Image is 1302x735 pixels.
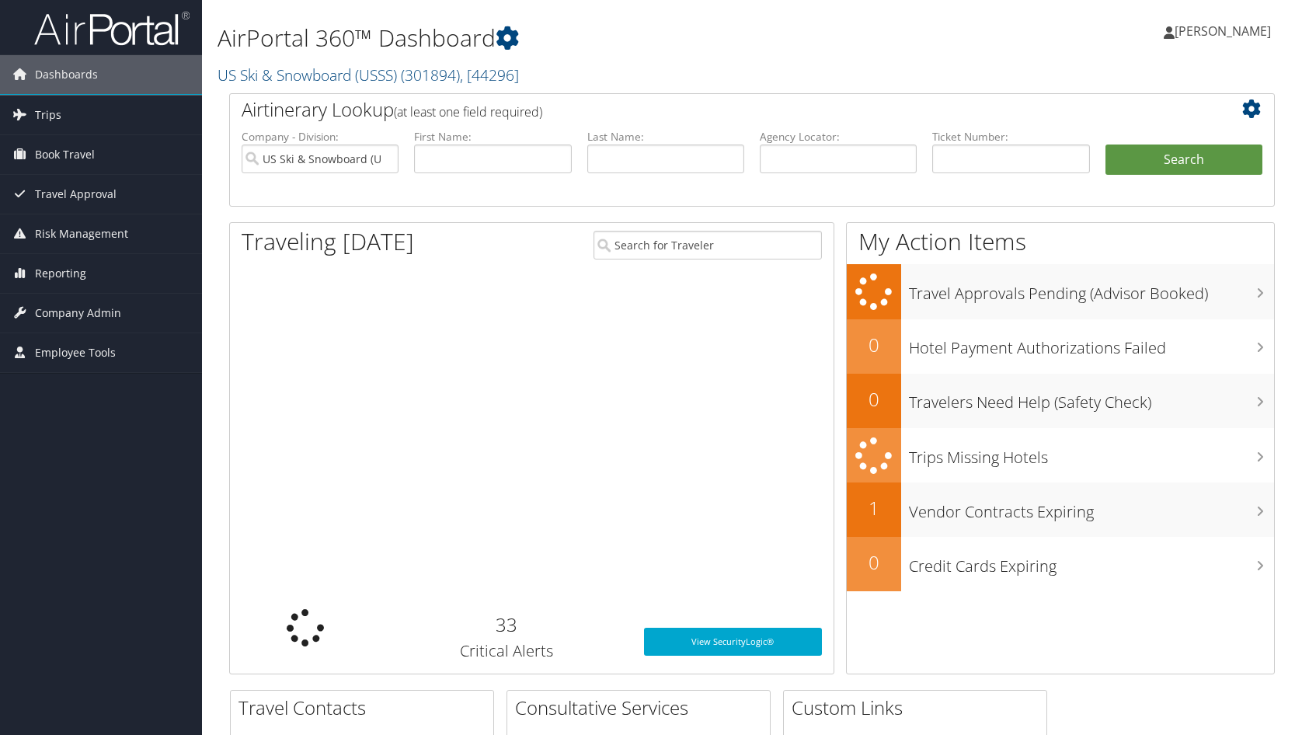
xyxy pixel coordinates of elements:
[847,482,1274,537] a: 1Vendor Contracts Expiring
[847,264,1274,319] a: Travel Approvals Pending (Advisor Booked)
[847,386,901,413] h2: 0
[587,129,744,145] label: Last Name:
[932,129,1089,145] label: Ticket Number:
[35,96,61,134] span: Trips
[414,129,571,145] label: First Name:
[35,294,121,333] span: Company Admin
[238,695,493,721] h2: Travel Contacts
[792,695,1046,721] h2: Custom Links
[909,275,1274,305] h3: Travel Approvals Pending (Advisor Booked)
[760,129,917,145] label: Agency Locator:
[218,64,519,85] a: US Ski & Snowboard (USSS)
[847,537,1274,591] a: 0Credit Cards Expiring
[242,225,414,258] h1: Traveling [DATE]
[847,319,1274,374] a: 0Hotel Payment Authorizations Failed
[594,231,822,260] input: Search for Traveler
[35,333,116,372] span: Employee Tools
[35,135,95,174] span: Book Travel
[909,439,1274,469] h3: Trips Missing Hotels
[35,175,117,214] span: Travel Approval
[394,103,542,120] span: (at least one field required)
[35,55,98,94] span: Dashboards
[909,548,1274,577] h3: Credit Cards Expiring
[401,64,460,85] span: ( 301894 )
[909,329,1274,359] h3: Hotel Payment Authorizations Failed
[1105,145,1262,176] button: Search
[35,214,128,253] span: Risk Management
[460,64,519,85] span: , [ 44296 ]
[35,254,86,293] span: Reporting
[847,225,1274,258] h1: My Action Items
[847,428,1274,483] a: Trips Missing Hotels
[1164,8,1286,54] a: [PERSON_NAME]
[644,628,822,656] a: View SecurityLogic®
[242,96,1175,123] h2: Airtinerary Lookup
[909,384,1274,413] h3: Travelers Need Help (Safety Check)
[392,640,621,662] h3: Critical Alerts
[847,332,901,358] h2: 0
[847,495,901,521] h2: 1
[392,611,621,638] h2: 33
[847,549,901,576] h2: 0
[1175,23,1271,40] span: [PERSON_NAME]
[242,129,399,145] label: Company - Division:
[515,695,770,721] h2: Consultative Services
[847,374,1274,428] a: 0Travelers Need Help (Safety Check)
[909,493,1274,523] h3: Vendor Contracts Expiring
[218,22,930,54] h1: AirPortal 360™ Dashboard
[34,10,190,47] img: airportal-logo.png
